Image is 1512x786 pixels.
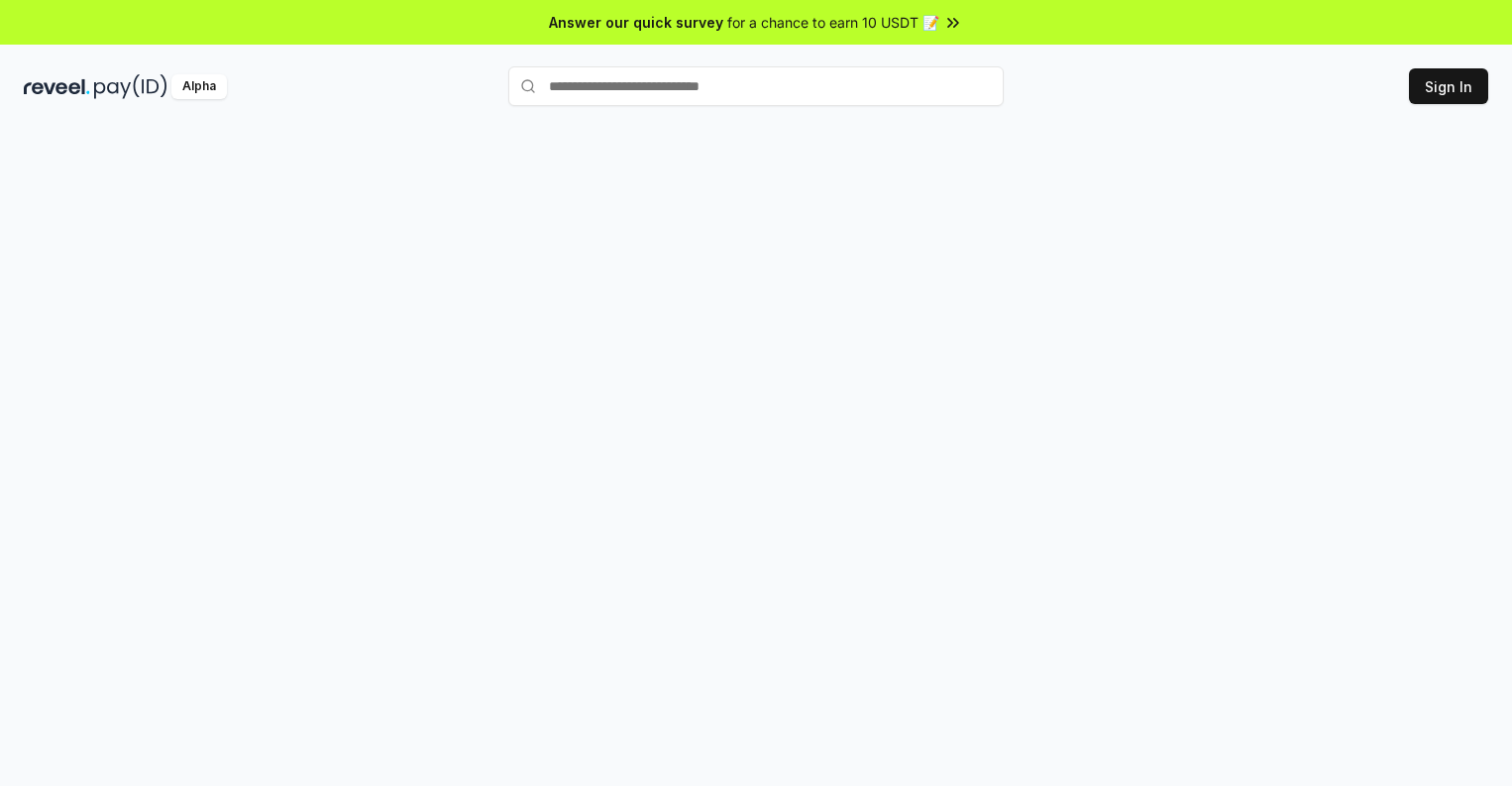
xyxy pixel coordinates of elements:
[171,74,227,99] div: Alpha
[1409,68,1488,104] button: Sign In
[94,74,167,99] img: pay_id
[727,12,939,33] span: for a chance to earn 10 USDT 📝
[549,12,723,33] span: Answer our quick survey
[24,74,90,99] img: reveel_dark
